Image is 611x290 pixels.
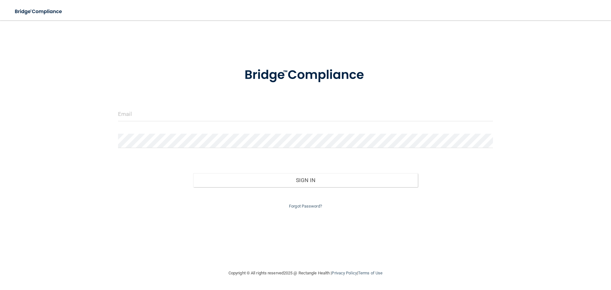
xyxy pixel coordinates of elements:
[289,204,322,209] a: Forgot Password?
[10,5,68,18] img: bridge_compliance_login_screen.278c3ca4.svg
[231,59,380,92] img: bridge_compliance_login_screen.278c3ca4.svg
[193,173,418,187] button: Sign In
[118,107,493,121] input: Email
[189,263,422,283] div: Copyright © All rights reserved 2025 @ Rectangle Health | |
[358,271,383,275] a: Terms of Use
[332,271,357,275] a: Privacy Policy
